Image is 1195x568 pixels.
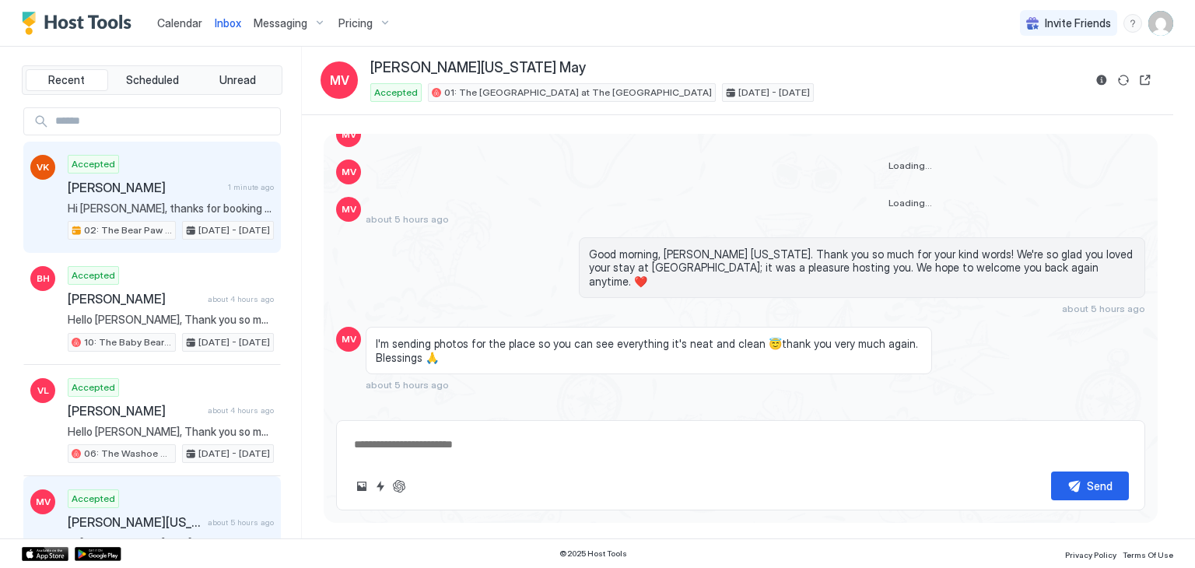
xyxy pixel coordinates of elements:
span: [PERSON_NAME][US_STATE] May [370,59,586,77]
span: Terms Of Use [1123,550,1173,559]
button: Scheduled [111,69,194,91]
span: © 2025 Host Tools [559,549,627,559]
span: Accepted [72,492,115,506]
span: Invite Friends [1045,16,1111,30]
a: Google Play Store [75,547,121,561]
span: VL [37,384,49,398]
span: about 4 hours ago [208,294,274,304]
span: Accepted [374,86,418,100]
span: [PERSON_NAME][US_STATE] May [68,514,202,530]
span: MV [342,165,356,179]
a: Calendar [157,15,202,31]
button: Send [1051,472,1129,500]
span: Unread [219,73,256,87]
button: Scheduled Messages [1001,403,1145,424]
div: Send [1087,478,1113,494]
div: Scheduled Messages [1022,405,1127,422]
span: Hello [PERSON_NAME], Thank you so much for your booking! We'll send the check-in instructions [DA... [68,425,274,439]
span: Inbox [215,16,241,30]
button: Open reservation [1136,71,1155,89]
span: Loading... [888,122,932,147]
span: Hi [PERSON_NAME], thanks for booking your stay with us! Details of your Booking: 📍 [STREET_ADDRES... [68,202,274,216]
span: MV [342,128,356,142]
span: 01: The [GEOGRAPHIC_DATA] at The [GEOGRAPHIC_DATA] [444,86,712,100]
span: 02: The Bear Paw Pet Friendly King Studio [84,223,172,237]
span: 10: The Baby Bear Pet Friendly Studio [84,335,172,349]
button: Upload image [352,477,371,496]
a: Privacy Policy [1065,545,1116,562]
span: [DATE] - [DATE] [738,86,810,100]
span: Good morning, [PERSON_NAME] [US_STATE]. Thank you so much for your kind words! We're so glad you ... [589,247,1135,289]
span: BH [37,272,50,286]
span: VK [37,160,49,174]
a: Host Tools Logo [22,12,138,35]
div: tab-group [22,65,282,95]
button: Quick reply [371,477,390,496]
span: Recent [48,73,85,87]
span: Hi [PERSON_NAME] and [PERSON_NAME] is Me , my Son and my Dog . We can wait to be there and relax ... [68,536,274,550]
span: Calendar [157,16,202,30]
span: MV [330,71,349,89]
span: 06: The Washoe Sierra Studio [84,447,172,461]
input: Input Field [49,108,280,135]
span: Accepted [72,157,115,171]
span: 1 minute ago [228,182,274,192]
span: [DATE] - [DATE] [198,223,270,237]
span: MV [36,495,51,509]
span: [PERSON_NAME] [68,291,202,307]
span: MV [342,202,356,216]
div: User profile [1148,11,1173,36]
a: App Store [22,547,68,561]
span: Hello [PERSON_NAME], Thank you so much for your booking! We'll send the check-in instructions [DA... [68,313,274,327]
button: Unread [196,69,279,91]
a: Inbox [215,15,241,31]
span: Loading... [888,197,932,209]
span: about 4 hours ago [208,405,274,415]
span: about 5 hours ago [366,379,449,391]
button: ChatGPT Auto Reply [390,477,408,496]
button: Reservation information [1092,71,1111,89]
span: Privacy Policy [1065,550,1116,559]
span: Accepted [72,380,115,394]
span: I'm sending photos for the place so you can see everything it's neat and clean 😇thank you very mu... [376,337,922,364]
span: Pricing [338,16,373,30]
span: Messaging [254,16,307,30]
div: menu [1123,14,1142,33]
span: about 5 hours ago [1062,303,1145,314]
span: [PERSON_NAME] [68,180,222,195]
a: Terms Of Use [1123,545,1173,562]
button: Recent [26,69,108,91]
span: [PERSON_NAME] [68,403,202,419]
button: Sync reservation [1114,71,1133,89]
span: [DATE] - [DATE] [198,447,270,461]
span: Loading... [888,160,932,184]
span: Accepted [72,268,115,282]
span: about 5 hours ago [208,517,274,528]
span: MV [342,332,356,346]
span: about 5 hours ago [366,213,449,225]
span: Scheduled [126,73,179,87]
span: [DATE] - [DATE] [198,335,270,349]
